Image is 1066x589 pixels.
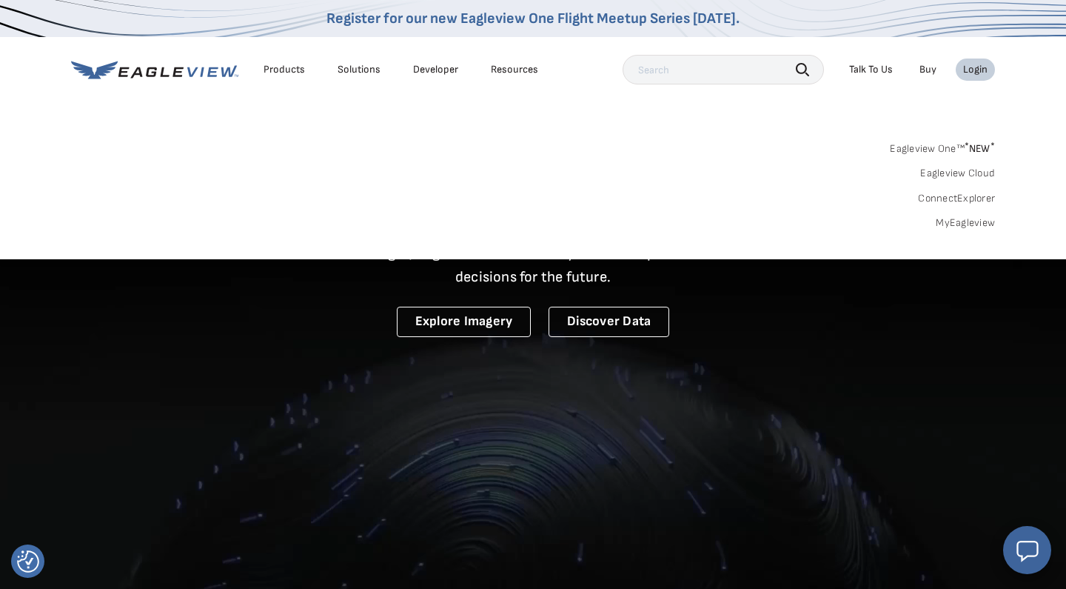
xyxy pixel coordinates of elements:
[326,10,740,27] a: Register for our new Eagleview One Flight Meetup Series [DATE].
[965,142,995,155] span: NEW
[549,307,669,337] a: Discover Data
[919,63,936,76] a: Buy
[413,63,458,76] a: Developer
[491,63,538,76] div: Resources
[623,55,824,84] input: Search
[849,63,893,76] div: Talk To Us
[890,138,995,155] a: Eagleview One™*NEW*
[920,167,995,180] a: Eagleview Cloud
[1003,526,1051,574] button: Open chat window
[936,216,995,230] a: MyEagleview
[338,63,381,76] div: Solutions
[264,63,305,76] div: Products
[918,192,995,205] a: ConnectExplorer
[963,63,988,76] div: Login
[17,550,39,573] button: Consent Preferences
[17,550,39,573] img: Revisit consent button
[397,307,532,337] a: Explore Imagery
